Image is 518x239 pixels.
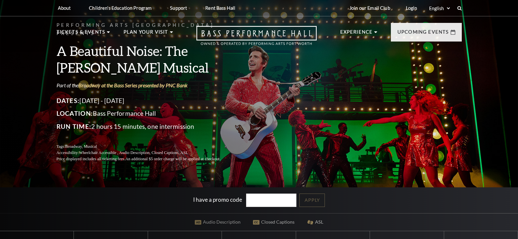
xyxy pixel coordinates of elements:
span: Broadway, Musical [65,144,97,149]
p: 2 hours 15 minutes, one intermission [57,121,236,132]
p: Accessibility: [57,150,236,156]
p: Children's Education Program [89,5,152,11]
span: An additional $5 order charge will be applied at checkout. [125,157,220,161]
select: Select: [428,5,451,11]
p: Support [170,5,187,11]
a: Broadway at the Bass Series presented by PNC Bank [78,82,188,88]
span: Location: [57,110,93,117]
p: Rent Bass Hall [205,5,235,11]
p: Bass Performance Hall [57,108,236,119]
p: Upcoming Events [397,28,449,40]
span: Run Time: [57,123,92,130]
p: Tickets & Events [57,28,106,40]
p: Part of the [57,82,236,89]
label: I have a promo code [193,196,242,203]
h3: A Beautiful Noise: The [PERSON_NAME] Musical [57,43,236,76]
p: Tags: [57,144,236,150]
p: [DATE] - [DATE] [57,95,236,106]
p: About [58,5,71,11]
span: Dates: [57,97,80,104]
span: Wheelchair Accessible , Audio Description, Closed Captions, ASL [79,150,188,155]
p: Plan Your Visit [124,28,168,40]
p: Price displayed includes all ticketing fees. [57,156,236,162]
p: Experience [340,28,373,40]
